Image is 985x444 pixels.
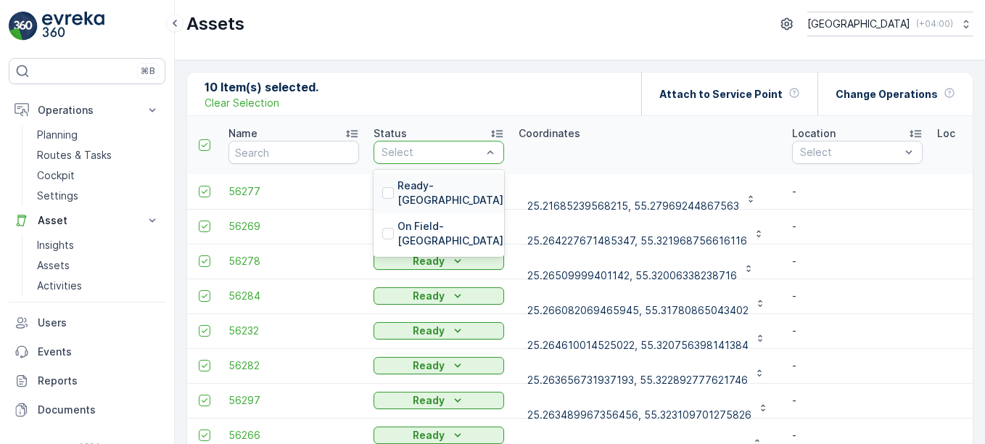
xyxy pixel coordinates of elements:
button: Ready [374,357,504,374]
button: 25.263656731937193, 55.322892777621746 [519,354,774,377]
p: Select [800,145,900,160]
p: [GEOGRAPHIC_DATA] [807,17,910,31]
a: Cockpit [31,165,165,186]
a: Settings [31,186,165,206]
p: 25.266082069465945, 55.31780865043402 [527,303,749,318]
div: Toggle Row Selected [199,395,210,406]
button: Ready [374,392,504,409]
p: Ready [413,324,445,338]
p: Name [228,126,257,141]
p: 25.264610014525022, 55.320756398141384 [527,338,749,353]
button: [GEOGRAPHIC_DATA](+04:00) [807,12,973,36]
p: 25.263656731937193, 55.322892777621746 [527,373,748,387]
button: Asset [9,206,165,235]
a: Planning [31,125,165,145]
p: Activities [37,279,82,293]
p: Users [38,316,160,330]
a: Activities [31,276,165,296]
a: 56284 [228,289,359,303]
p: Status [374,126,407,141]
button: 25.264227671485347, 55.321968756616116 [519,215,773,238]
img: logo_light-DOdMpM7g.png [42,12,104,41]
a: 56278 [228,254,359,268]
a: Events [9,337,165,366]
p: Assets [186,12,244,36]
p: Ready [413,254,445,268]
p: Select [382,145,482,160]
p: ( +04:00 ) [916,18,953,30]
p: Ready [413,393,445,408]
p: - [792,219,923,234]
p: 10 Item(s) selected. [205,78,318,96]
p: - [792,289,923,303]
a: 56282 [228,358,359,373]
p: ⌘B [141,65,155,77]
p: Cockpit [37,168,75,183]
div: Toggle Row Selected [199,360,210,371]
button: Ready [374,252,504,270]
a: Documents [9,395,165,424]
button: 25.264610014525022, 55.320756398141384 [519,319,775,342]
button: 25.266082069465945, 55.31780865043402 [519,284,775,308]
p: On Field-[GEOGRAPHIC_DATA] [397,219,503,248]
p: Insights [37,238,74,252]
button: 25.26509999401142, 55.32006338238716 [519,250,763,273]
p: - [792,358,923,373]
p: - [792,184,923,199]
p: Asset [38,213,136,228]
p: Reports [38,374,160,388]
a: 56297 [228,393,359,408]
button: 25.21685239568215, 55.27969244867563 [519,180,765,203]
p: 25.264227671485347, 55.321968756616116 [527,234,747,248]
a: 56266 [228,428,359,443]
p: Ready [413,358,445,373]
a: Reports [9,366,165,395]
a: 56277 [228,184,359,199]
div: Toggle Row Selected [199,290,210,302]
a: Routes & Tasks [31,145,165,165]
div: Toggle Row Selected [199,221,210,232]
div: Toggle Row Selected [199,255,210,267]
div: Toggle Row Selected [199,186,210,197]
p: Ready [413,428,445,443]
p: 25.263489967356456, 55.323109701275826 [527,408,751,422]
button: Ready [374,287,504,305]
p: Location [792,126,836,141]
p: Settings [37,189,78,203]
button: Ready [374,427,504,444]
p: Coordinates [519,126,580,141]
p: Clear Selection [205,96,279,110]
img: logo [9,12,38,41]
a: 56232 [228,324,359,338]
button: Operations [9,96,165,125]
a: Insights [31,235,165,255]
p: Events [38,345,160,359]
a: Users [9,308,165,337]
div: Toggle Row Selected [199,429,210,441]
p: Routes & Tasks [37,148,112,163]
button: Ready [374,322,504,340]
p: Change Operations [836,87,938,102]
a: 56269 [228,219,359,234]
p: 25.26509999401142, 55.32006338238716 [527,268,737,283]
p: Documents [38,403,160,417]
p: Ready-[GEOGRAPHIC_DATA] [397,178,503,207]
p: 25.21685239568215, 55.27969244867563 [527,199,739,213]
p: - [792,428,923,443]
p: - [792,324,923,338]
p: Operations [38,103,136,118]
p: - [792,393,923,408]
p: Planning [37,128,78,142]
p: Ready [413,289,445,303]
a: Assets [31,255,165,276]
p: Assets [37,258,70,273]
input: Search [228,141,359,164]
